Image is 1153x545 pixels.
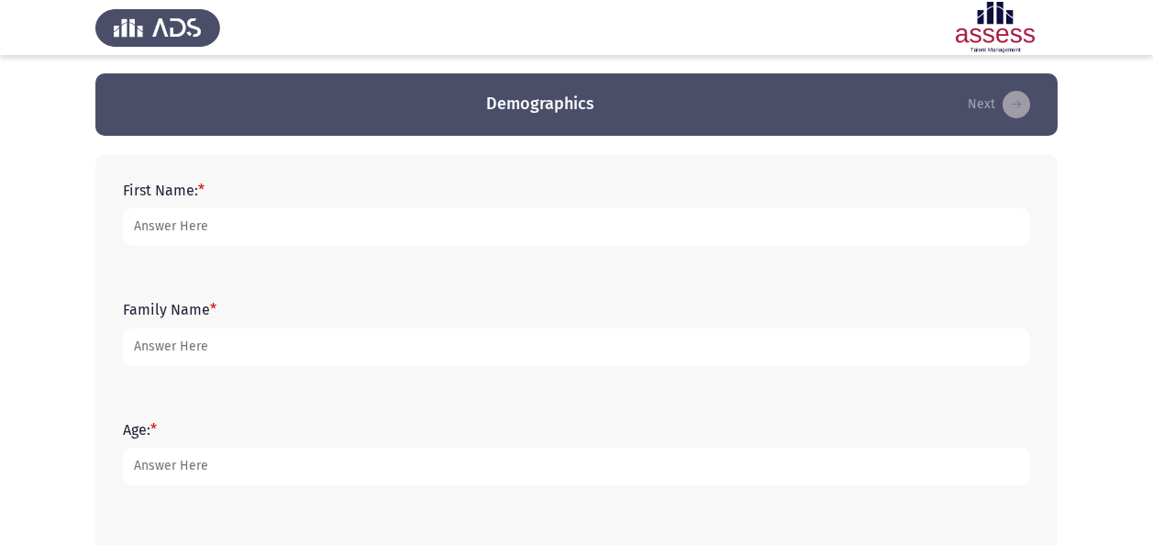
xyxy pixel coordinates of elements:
img: Assessment logo of ASSESS English Language Assessment (3 Module) (Ba - IB) [933,2,1058,53]
label: Family Name [123,301,216,318]
input: add answer text [123,328,1030,366]
label: First Name: [123,182,205,199]
button: load next page [962,90,1036,119]
input: add answer text [123,208,1030,246]
label: Age: [123,421,157,439]
img: Assess Talent Management logo [95,2,220,53]
h3: Demographics [486,93,594,116]
input: add answer text [123,448,1030,485]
